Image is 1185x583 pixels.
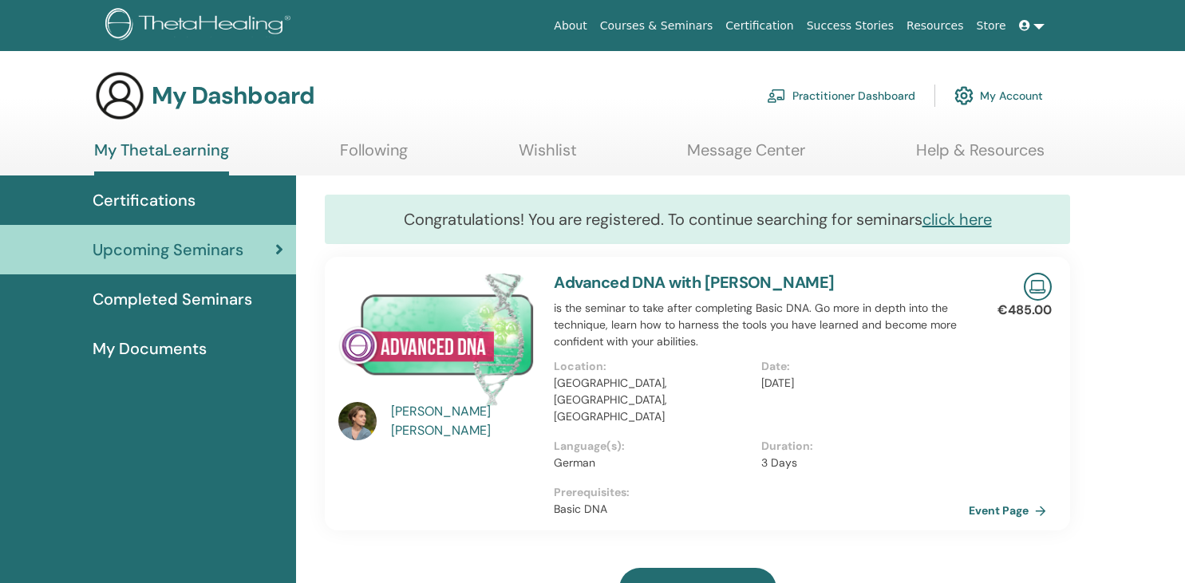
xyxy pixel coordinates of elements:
[554,438,752,455] p: Language(s) :
[391,402,539,440] a: [PERSON_NAME] [PERSON_NAME]
[554,455,752,471] p: German
[997,301,1052,320] p: €485.00
[338,273,535,407] img: Advanced DNA
[969,498,1053,522] a: Event Page
[719,11,800,41] a: Certification
[338,402,377,440] img: default.jpg
[687,140,805,171] a: Message Center
[1024,273,1052,301] img: Live Online Seminar
[94,70,145,121] img: generic-user-icon.jpg
[152,81,314,110] h3: My Dashboard
[767,89,786,103] img: chalkboard-teacher.svg
[93,337,207,360] span: My Documents
[547,11,593,41] a: About
[325,195,1070,244] div: Congratulations! You are registered. To continue searching for seminars
[954,78,1043,113] a: My Account
[93,188,196,212] span: Certifications
[922,209,992,230] a: click here
[554,272,834,293] a: Advanced DNA with [PERSON_NAME]
[767,78,915,113] a: Practitioner Dashboard
[554,375,752,425] p: [GEOGRAPHIC_DATA], [GEOGRAPHIC_DATA], [GEOGRAPHIC_DATA]
[554,300,969,350] p: is the seminar to take after completing Basic DNA. Go more in depth into the technique, learn how...
[554,358,752,375] p: Location :
[761,375,959,392] p: [DATE]
[93,287,252,311] span: Completed Seminars
[554,501,969,518] p: Basic DNA
[761,455,959,471] p: 3 Days
[105,8,296,44] img: logo.png
[93,238,243,262] span: Upcoming Seminars
[554,484,969,501] p: Prerequisites :
[519,140,577,171] a: Wishlist
[800,11,900,41] a: Success Stories
[916,140,1045,171] a: Help & Resources
[900,11,970,41] a: Resources
[340,140,408,171] a: Following
[761,358,959,375] p: Date :
[954,82,974,109] img: cog.svg
[761,438,959,455] p: Duration :
[970,11,1013,41] a: Store
[594,11,720,41] a: Courses & Seminars
[94,140,229,175] a: My ThetaLearning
